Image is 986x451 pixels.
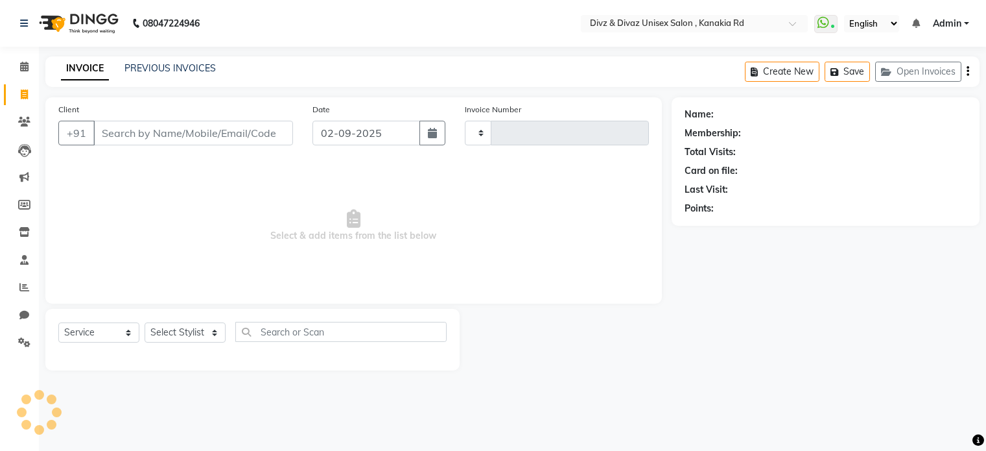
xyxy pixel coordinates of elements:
img: logo [33,5,122,42]
button: Create New [745,62,819,82]
div: Membership: [685,127,741,140]
span: Select & add items from the list below [58,161,649,291]
div: Card on file: [685,164,738,178]
div: Name: [685,108,714,121]
label: Client [58,104,79,116]
input: Search by Name/Mobile/Email/Code [93,121,293,145]
span: Admin [933,17,961,30]
a: PREVIOUS INVOICES [124,62,216,74]
b: 08047224946 [143,5,200,42]
button: +91 [58,121,95,145]
label: Date [312,104,330,116]
div: Total Visits: [685,145,736,159]
label: Invoice Number [465,104,521,116]
input: Search or Scan [235,322,447,342]
div: Last Visit: [685,183,728,197]
button: Save [825,62,870,82]
button: Open Invoices [875,62,961,82]
div: Points: [685,202,714,215]
a: INVOICE [61,57,109,80]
